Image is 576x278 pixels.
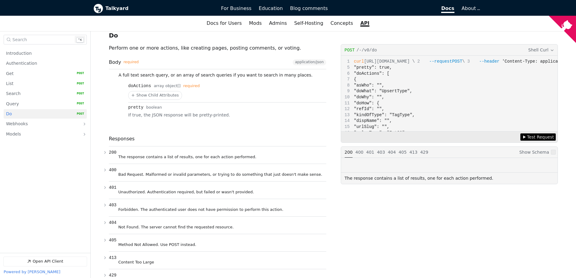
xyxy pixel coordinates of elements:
[12,37,27,42] span: Search
[203,18,245,28] a: Docs for Users
[6,130,76,139] a: Models
[356,48,377,53] span: /-/v0/do
[118,259,324,265] p: Content Too Large
[354,101,379,106] span: "doHow": {
[146,105,162,110] span: boolean
[93,4,213,13] a: Talkyard logoTalkyard
[366,150,374,155] span: 401
[345,59,415,64] span: [URL][DOMAIN_NAME] \
[528,47,548,53] span: Shell Curl
[6,119,76,129] a: Webhooks
[6,99,84,109] a: Query POST
[327,18,357,28] a: Concepts
[109,168,116,172] span: 400
[479,59,500,64] span: --header
[6,61,37,66] span: Authentication
[118,241,324,248] p: Method Not Allowed. Use POST instead.
[409,150,418,155] span: 413
[452,59,462,64] span: POST
[399,150,407,155] span: 405
[354,89,412,93] span: "doWhat": "UpsertType",
[6,132,21,137] span: Models
[109,217,326,234] button: 404 Not Found. The server cannot find the requested resource.
[388,150,396,155] span: 404
[78,38,80,42] span: ⌃
[118,171,324,178] p: Bad Request. Malformed or invalid parameters, or trying to do something that just doesn't make se...
[355,150,363,155] span: 400
[109,135,326,142] div: Responses
[462,5,479,11] span: About
[93,4,103,13] img: Talkyard logo
[441,5,454,13] span: Docs
[354,65,392,70] span: "pretty": true,
[295,60,324,64] span: application/json
[255,3,287,14] a: Education
[128,83,151,88] div: doActions
[517,147,558,158] label: Show Schema
[520,133,556,141] button: Test Request
[6,89,84,99] a: Search POST
[354,124,389,129] span: "urlSlug": "",
[109,273,116,278] span: 429
[76,37,84,43] kbd: k
[528,47,555,54] button: Shell Curl
[291,18,327,28] a: Self-Hosting
[354,83,384,88] span: "asWho": "",
[415,59,465,64] span: \
[118,189,324,195] p: Unauthorized. Authentication required, but failed or wasn't provided.
[109,234,326,251] button: 405 Method Not Allowed. Use POST instead.
[109,185,116,190] span: 401
[72,82,84,86] span: POST
[221,5,252,11] span: For Business
[354,95,384,100] span: "doWhy": "",
[420,150,428,155] span: 429
[123,60,138,64] div: required
[354,118,392,123] span: "dispName": "",
[345,150,353,155] span: 200
[109,44,326,52] p: Perform one or more actions, like creating pages, posting comments, or voting.
[6,101,19,107] span: Query
[345,48,355,53] span: post
[354,59,364,64] span: curl
[265,18,291,28] a: Admins
[527,134,554,140] span: Test Request
[109,32,118,39] h3: Do
[72,102,84,106] span: POST
[290,5,328,11] span: Blog comments
[377,150,385,155] span: 403
[106,5,213,12] b: Talkyard
[217,3,255,14] a: For Business
[118,154,324,160] p: The response contains a list of results, one for each action performed.
[354,106,384,111] span: "refId": "",
[128,105,143,110] div: pretty
[109,238,116,243] span: 405
[4,257,87,266] a: Open API Client
[109,199,326,216] button: 403 Forbidden. The authenticated user does not have permission to perform this action.
[286,3,331,14] a: Blog comments
[109,146,326,164] button: 200 The response contains a list of results, one for each action performed.
[354,71,389,76] span: "doActions": [
[6,59,84,68] a: Authentication
[259,5,283,11] span: Education
[6,111,12,117] span: Do
[72,71,84,76] span: POST
[109,255,116,260] span: 413
[183,84,200,88] div: required
[6,51,32,56] span: Introduction
[6,91,21,97] span: Search
[341,146,558,184] section: Example Responses
[6,69,84,78] a: Get POST
[109,203,116,208] span: 403
[109,182,326,199] button: 401 Unauthorized. Authentication required, but failed or wasn't provided.
[109,164,326,181] button: 400 Bad Request. Malformed or invalid parameters, or trying to do something that just doesn't mak...
[128,112,326,119] p: If true, the JSON response will be pretty-printed.
[246,18,265,28] a: Mods
[6,79,84,88] a: List POST
[429,59,462,64] span: --request
[6,121,28,127] span: Webhooks
[72,112,84,116] span: POST
[118,206,324,213] p: Forbidden. The authenticated user does not have permission to perform this action.
[154,84,181,88] span: array object[]
[345,175,493,182] p: The response contains a list of results, one for each action performed.
[357,18,373,28] a: API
